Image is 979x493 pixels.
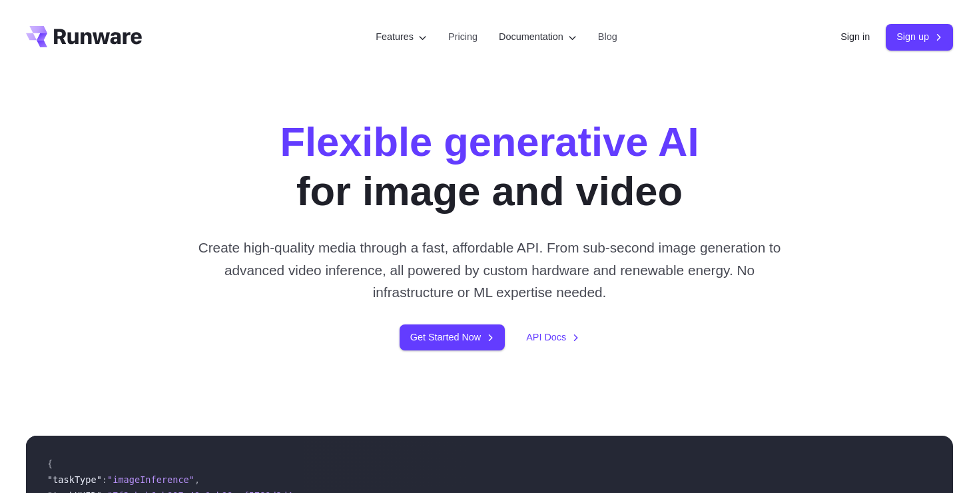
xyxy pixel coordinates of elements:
a: Pricing [448,29,478,45]
p: Create high-quality media through a fast, affordable API. From sub-second image generation to adv... [193,237,787,303]
strong: Flexible generative AI [280,119,699,165]
label: Features [376,29,427,45]
span: "imageInference" [107,474,194,485]
a: Get Started Now [400,324,505,350]
span: { [47,458,53,469]
label: Documentation [499,29,577,45]
h1: for image and video [280,117,699,215]
a: Blog [598,29,617,45]
a: Sign up [886,24,953,50]
a: Go to / [26,26,142,47]
span: : [102,474,107,485]
a: API Docs [526,330,579,345]
span: , [194,474,200,485]
a: Sign in [840,29,870,45]
span: "taskType" [47,474,102,485]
